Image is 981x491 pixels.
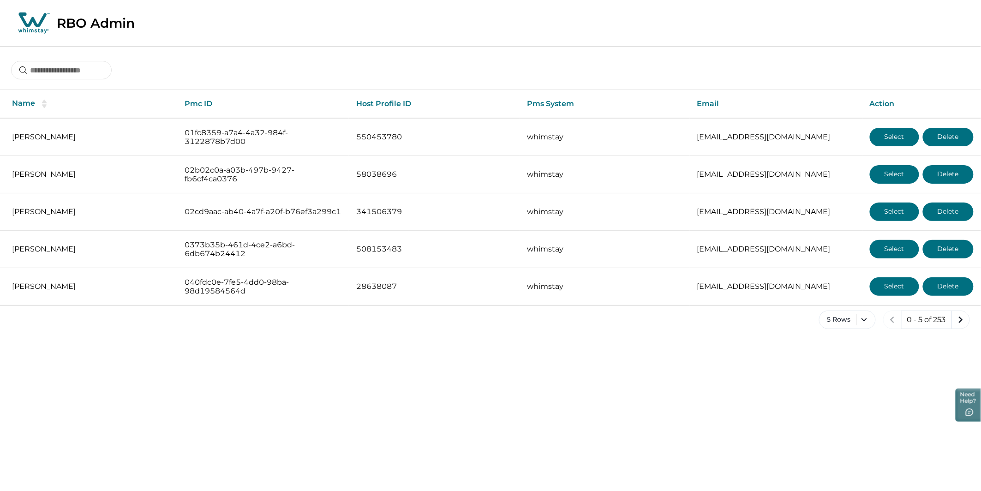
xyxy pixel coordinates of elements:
p: whimstay [527,207,682,216]
button: Select [870,165,919,184]
p: 341506379 [356,207,512,216]
th: Action [862,90,981,118]
th: Pms System [520,90,690,118]
p: [PERSON_NAME] [12,132,170,142]
p: whimstay [527,132,682,142]
th: Host Profile ID [349,90,520,118]
p: 28638087 [356,282,512,291]
p: [PERSON_NAME] [12,170,170,179]
p: 01fc8359-a7a4-4a32-984f-3122878b7d00 [185,128,341,146]
button: Select [870,203,919,221]
p: 508153483 [356,245,512,254]
p: whimstay [527,170,682,179]
button: Select [870,240,919,258]
th: Email [690,90,862,118]
p: [EMAIL_ADDRESS][DOMAIN_NAME] [697,245,855,254]
p: RBO Admin [57,15,135,31]
button: 0 - 5 of 253 [901,311,952,329]
p: 550453780 [356,132,512,142]
button: Delete [923,165,974,184]
p: [PERSON_NAME] [12,282,170,291]
button: Delete [923,128,974,146]
p: [EMAIL_ADDRESS][DOMAIN_NAME] [697,132,855,142]
th: Pmc ID [177,90,349,118]
button: Delete [923,203,974,221]
button: Delete [923,277,974,296]
p: [PERSON_NAME] [12,207,170,216]
p: [EMAIL_ADDRESS][DOMAIN_NAME] [697,170,855,179]
button: Select [870,277,919,296]
p: [EMAIL_ADDRESS][DOMAIN_NAME] [697,282,855,291]
p: whimstay [527,245,682,254]
p: [PERSON_NAME] [12,245,170,254]
button: next page [951,311,970,329]
p: [EMAIL_ADDRESS][DOMAIN_NAME] [697,207,855,216]
p: 58038696 [356,170,512,179]
p: whimstay [527,282,682,291]
button: 5 Rows [819,311,876,329]
p: 040fdc0e-7fe5-4dd0-98ba-98d19584564d [185,278,341,296]
p: 02cd9aac-ab40-4a7f-a20f-b76ef3a299c1 [185,207,341,216]
p: 0 - 5 of 253 [907,315,946,324]
button: Delete [923,240,974,258]
p: 0373b35b-461d-4ce2-a6bd-6db674b24412 [185,240,341,258]
button: Select [870,128,919,146]
button: previous page [883,311,902,329]
p: 02b02c0a-a03b-497b-9427-fb6cf4ca0376 [185,166,341,184]
button: sorting [35,99,54,108]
